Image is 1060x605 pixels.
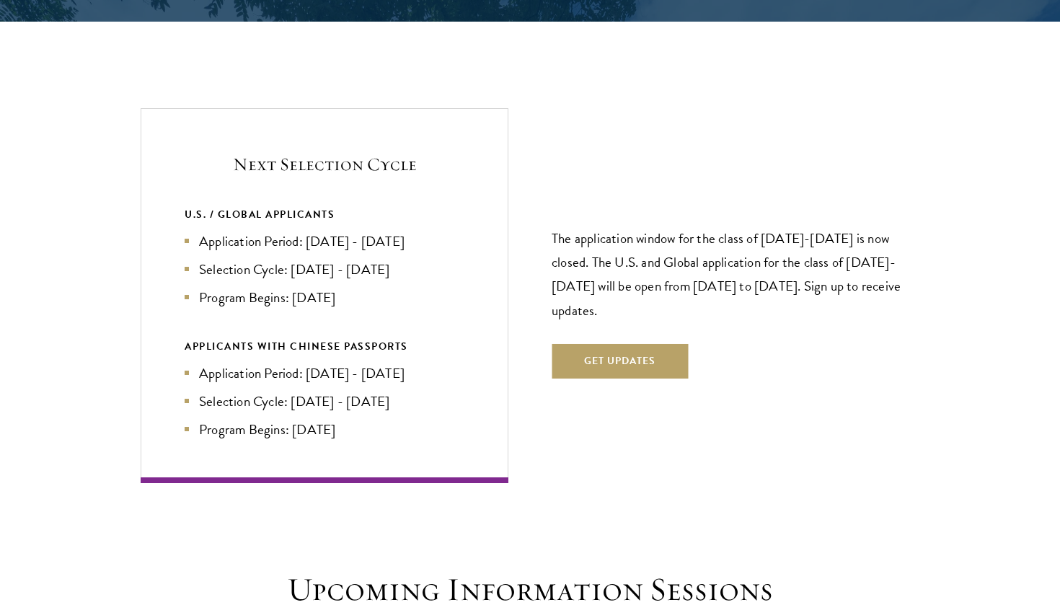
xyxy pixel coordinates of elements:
[185,337,464,356] div: APPLICANTS WITH CHINESE PASSPORTS
[185,231,464,252] li: Application Period: [DATE] - [DATE]
[552,344,688,379] button: Get Updates
[185,363,464,384] li: Application Period: [DATE] - [DATE]
[185,419,464,440] li: Program Begins: [DATE]
[185,152,464,177] h5: Next Selection Cycle
[185,206,464,224] div: U.S. / GLOBAL APPLICANTS
[185,259,464,280] li: Selection Cycle: [DATE] - [DATE]
[185,391,464,412] li: Selection Cycle: [DATE] - [DATE]
[552,226,919,322] p: The application window for the class of [DATE]-[DATE] is now closed. The U.S. and Global applicat...
[185,287,464,308] li: Program Begins: [DATE]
